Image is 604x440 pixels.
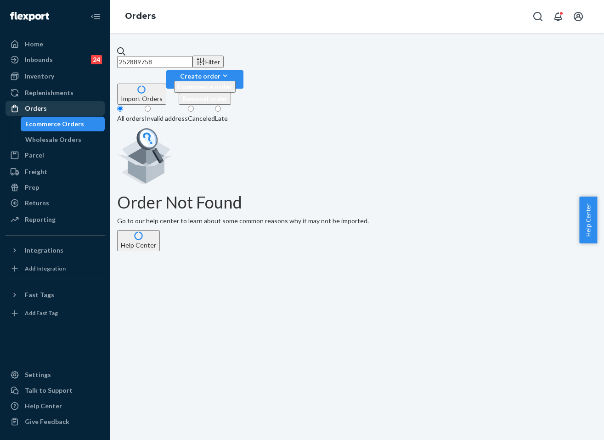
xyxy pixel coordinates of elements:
button: Help Center [579,197,597,243]
div: Filter [196,57,220,67]
a: Wholesale Orders [21,132,105,147]
button: Ecommerce order [174,81,236,93]
a: Orders [125,11,156,21]
div: Freight [25,167,47,176]
button: Create orderEcommerce orderRemoval order [166,70,243,89]
span: Removal order [182,95,227,102]
a: Inventory [6,69,105,84]
ol: breadcrumbs [118,3,163,30]
div: Orders [25,104,47,113]
div: Inbounds [25,55,53,64]
a: Talk to Support [6,383,105,398]
div: Reporting [25,215,56,224]
div: All orders [117,114,145,123]
button: Import Orders [117,84,166,105]
button: Removal order [179,93,231,105]
a: Reporting [6,212,105,227]
div: 24 [91,55,102,64]
input: Canceled [188,106,194,112]
div: Create order [174,71,236,81]
div: Canceled [188,114,215,123]
div: Wholesale Orders [25,135,81,144]
a: Help Center [6,399,105,413]
button: Open account menu [569,7,587,26]
a: Ecommerce Orders [21,117,105,131]
div: Inventory [25,72,54,81]
a: Replenishments [6,85,105,100]
button: Close Navigation [86,7,105,26]
a: Settings [6,367,105,382]
input: All orders [117,106,123,112]
button: Help Center [117,230,160,251]
span: Ecommerce order [178,83,232,90]
button: Fast Tags [6,288,105,302]
h1: Order Not Found [117,193,597,212]
div: Fast Tags [25,290,54,299]
div: Talk to Support [25,386,73,395]
button: Open Search Box [529,7,547,26]
div: Invalid address [145,114,188,123]
div: Add Integration [25,265,66,272]
div: Returns [25,198,49,208]
a: Inbounds24 [6,52,105,67]
a: Add Integration [6,261,105,276]
input: Search orders [117,56,192,68]
a: Orders [6,101,105,116]
a: Returns [6,196,105,210]
div: Integrations [25,246,63,255]
button: Open notifications [549,7,567,26]
div: Settings [25,370,51,379]
a: Prep [6,180,105,195]
a: Freight [6,164,105,179]
div: Ecommerce Orders [25,119,84,129]
img: Flexport logo [10,12,49,21]
div: Late [215,114,228,123]
input: Invalid address [145,106,151,112]
input: Late [215,106,221,112]
div: Parcel [25,151,44,160]
div: Home [25,39,43,49]
div: Replenishments [25,88,73,97]
a: Add Fast Tag [6,306,105,321]
img: Empty list [117,125,173,184]
a: Parcel [6,148,105,163]
a: Home [6,37,105,51]
div: Help Center [25,401,62,411]
div: Prep [25,183,39,192]
p: Go to our help center to learn about some common reasons why it may not be imported. [117,216,597,226]
div: Give Feedback [25,417,69,426]
button: Integrations [6,243,105,258]
button: Give Feedback [6,414,105,429]
div: Add Fast Tag [25,309,58,317]
button: Filter [192,56,224,68]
